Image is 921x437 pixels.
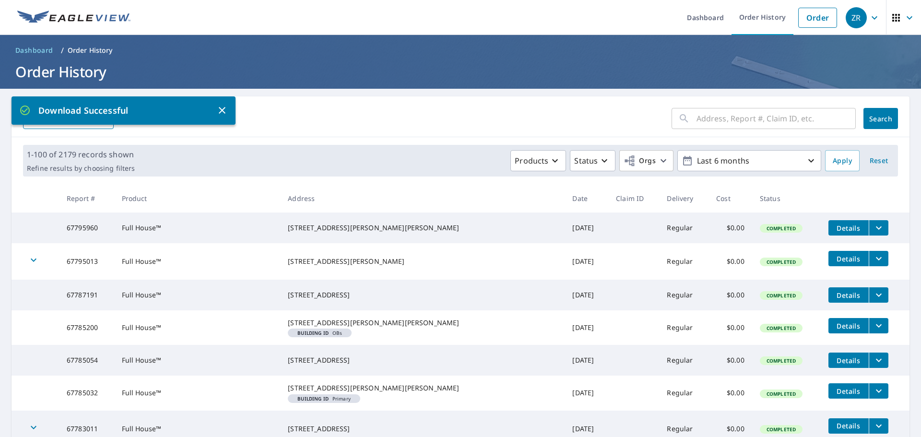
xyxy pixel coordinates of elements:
td: 67795013 [59,243,114,280]
p: Products [515,155,548,166]
span: Reset [867,155,890,167]
em: Building ID [297,396,329,401]
td: $0.00 [708,280,752,310]
td: $0.00 [708,243,752,280]
button: filesDropdownBtn-67795960 [869,220,888,236]
span: Details [834,254,863,263]
div: [STREET_ADDRESS] [288,290,557,300]
th: Address [280,184,565,213]
button: Last 6 months [677,150,821,171]
span: Completed [761,426,802,433]
td: Regular [659,376,708,410]
div: [STREET_ADDRESS][PERSON_NAME][PERSON_NAME] [288,223,557,233]
button: detailsBtn-67783011 [828,418,869,434]
td: $0.00 [708,213,752,243]
td: Full House™ [114,310,281,345]
span: Details [834,356,863,365]
button: filesDropdownBtn-67785032 [869,383,888,399]
li: / [61,45,64,56]
td: 67785032 [59,376,114,410]
span: Completed [761,325,802,331]
div: [STREET_ADDRESS] [288,355,557,365]
button: detailsBtn-67787191 [828,287,869,303]
button: filesDropdownBtn-67785200 [869,318,888,333]
p: Refine results by choosing filters [27,164,135,173]
em: Building ID [297,331,329,335]
td: Full House™ [114,213,281,243]
img: EV Logo [17,11,130,25]
button: Status [570,150,615,171]
button: detailsBtn-67795960 [828,220,869,236]
span: Primary [292,396,356,401]
span: Completed [761,357,802,364]
span: Details [834,421,863,430]
td: 67795960 [59,213,114,243]
p: 1-100 of 2179 records shown [27,149,135,160]
th: Cost [708,184,752,213]
button: filesDropdownBtn-67783011 [869,418,888,434]
span: OBs [292,331,348,335]
th: Date [565,184,608,213]
td: Regular [659,213,708,243]
button: detailsBtn-67785200 [828,318,869,333]
span: Completed [761,292,802,299]
span: Details [834,321,863,331]
td: [DATE] [565,243,608,280]
td: $0.00 [708,345,752,376]
div: ZR [846,7,867,28]
button: detailsBtn-67795013 [828,251,869,266]
a: Order [798,8,837,28]
th: Status [752,184,821,213]
span: Details [834,387,863,396]
p: Order History [68,46,113,55]
div: [STREET_ADDRESS][PERSON_NAME] [288,257,557,266]
span: Apply [833,155,852,167]
td: Full House™ [114,345,281,376]
td: Regular [659,310,708,345]
td: Regular [659,280,708,310]
div: [STREET_ADDRESS][PERSON_NAME][PERSON_NAME] [288,383,557,393]
button: detailsBtn-67785032 [828,383,869,399]
td: Full House™ [114,376,281,410]
nav: breadcrumb [12,43,909,58]
div: [STREET_ADDRESS] [288,424,557,434]
button: filesDropdownBtn-67795013 [869,251,888,266]
td: $0.00 [708,310,752,345]
td: $0.00 [708,376,752,410]
td: [DATE] [565,310,608,345]
td: [DATE] [565,213,608,243]
td: 67787191 [59,280,114,310]
span: Orgs [624,155,656,167]
p: Status [574,155,598,166]
input: Address, Report #, Claim ID, etc. [697,105,856,132]
button: Products [510,150,566,171]
p: Last 6 months [693,153,805,169]
div: [STREET_ADDRESS][PERSON_NAME][PERSON_NAME] [288,318,557,328]
td: [DATE] [565,280,608,310]
td: 67785054 [59,345,114,376]
button: Orgs [619,150,673,171]
th: Report # [59,184,114,213]
h1: Order History [12,62,909,82]
span: Details [834,224,863,233]
button: Reset [863,150,894,171]
p: Download Successful [19,104,216,117]
td: Regular [659,345,708,376]
td: Full House™ [114,280,281,310]
a: Dashboard [12,43,57,58]
span: Completed [761,225,802,232]
button: Search [863,108,898,129]
td: Regular [659,243,708,280]
th: Product [114,184,281,213]
span: Dashboard [15,46,53,55]
span: Details [834,291,863,300]
td: Full House™ [114,243,281,280]
button: Apply [825,150,860,171]
td: [DATE] [565,376,608,410]
th: Delivery [659,184,708,213]
span: Search [871,114,890,123]
th: Claim ID [608,184,659,213]
button: filesDropdownBtn-67787191 [869,287,888,303]
button: detailsBtn-67785054 [828,353,869,368]
span: Completed [761,390,802,397]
